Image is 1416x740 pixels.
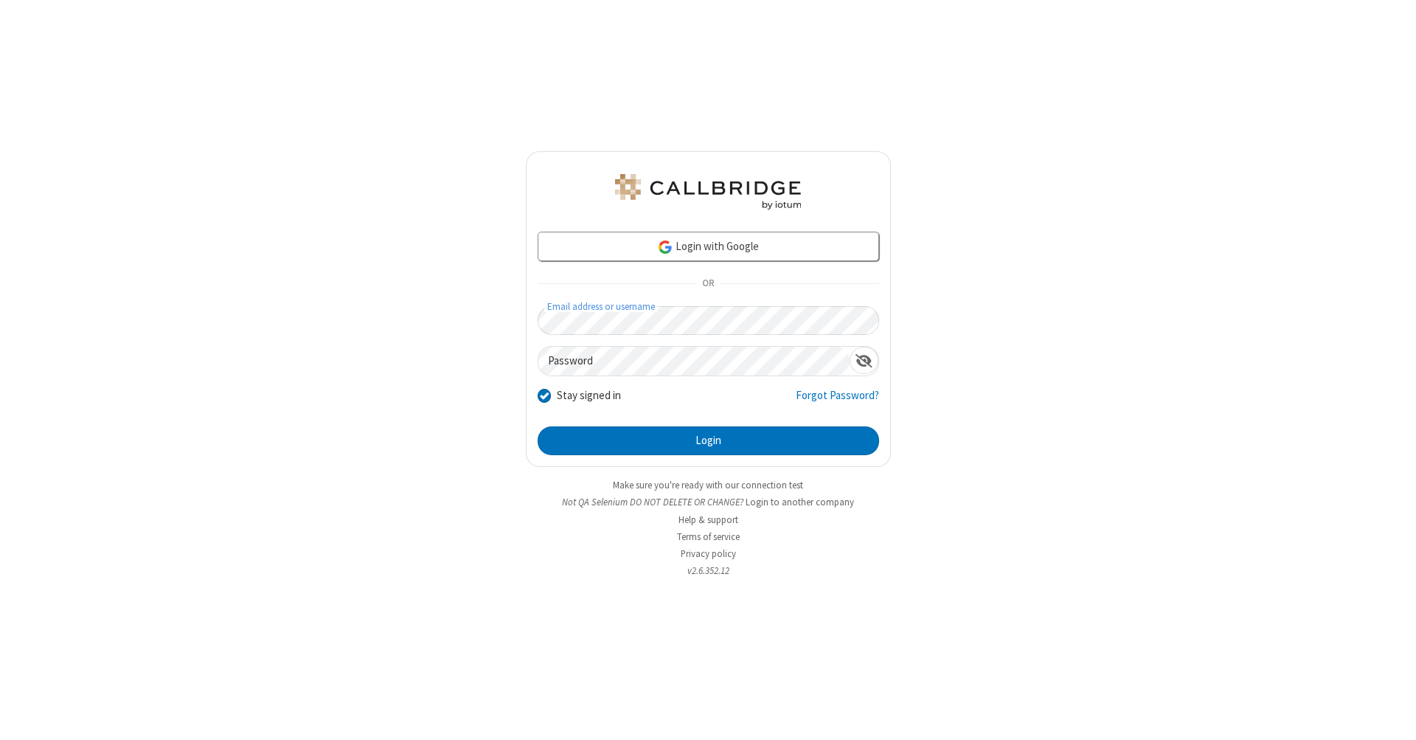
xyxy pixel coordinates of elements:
a: Terms of service [677,530,740,543]
li: v2.6.352.12 [526,564,891,578]
div: Show password [850,347,878,374]
label: Stay signed in [557,387,621,404]
img: google-icon.png [657,239,673,255]
button: Login to another company [746,495,854,509]
li: Not QA Selenium DO NOT DELETE OR CHANGE? [526,495,891,509]
a: Login with Google [538,232,879,261]
button: Login [538,426,879,456]
a: Forgot Password? [796,387,879,415]
input: Email address or username [538,306,879,335]
a: Privacy policy [681,547,736,560]
input: Password [538,347,850,376]
img: QA Selenium DO NOT DELETE OR CHANGE [612,174,804,210]
a: Help & support [678,513,738,526]
a: Make sure you're ready with our connection test [613,479,803,491]
span: OR [696,274,720,294]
